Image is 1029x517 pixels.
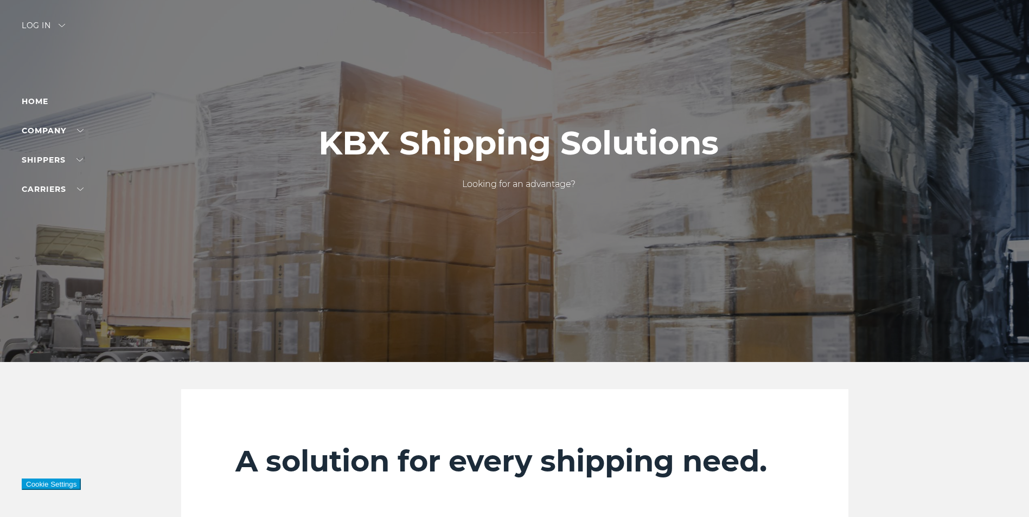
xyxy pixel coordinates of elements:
a: Home [22,96,48,106]
h2: A solution for every shipping need. [235,443,794,479]
a: Carriers [22,184,84,194]
h1: KBX Shipping Solutions [318,125,719,161]
a: SHIPPERS [22,155,83,165]
img: arrow [59,24,65,27]
button: Cookie Settings [22,479,81,490]
a: Company [22,126,84,135]
p: Looking for an advantage? [318,178,719,191]
img: kbx logo [474,22,555,69]
div: Log in [22,22,65,37]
